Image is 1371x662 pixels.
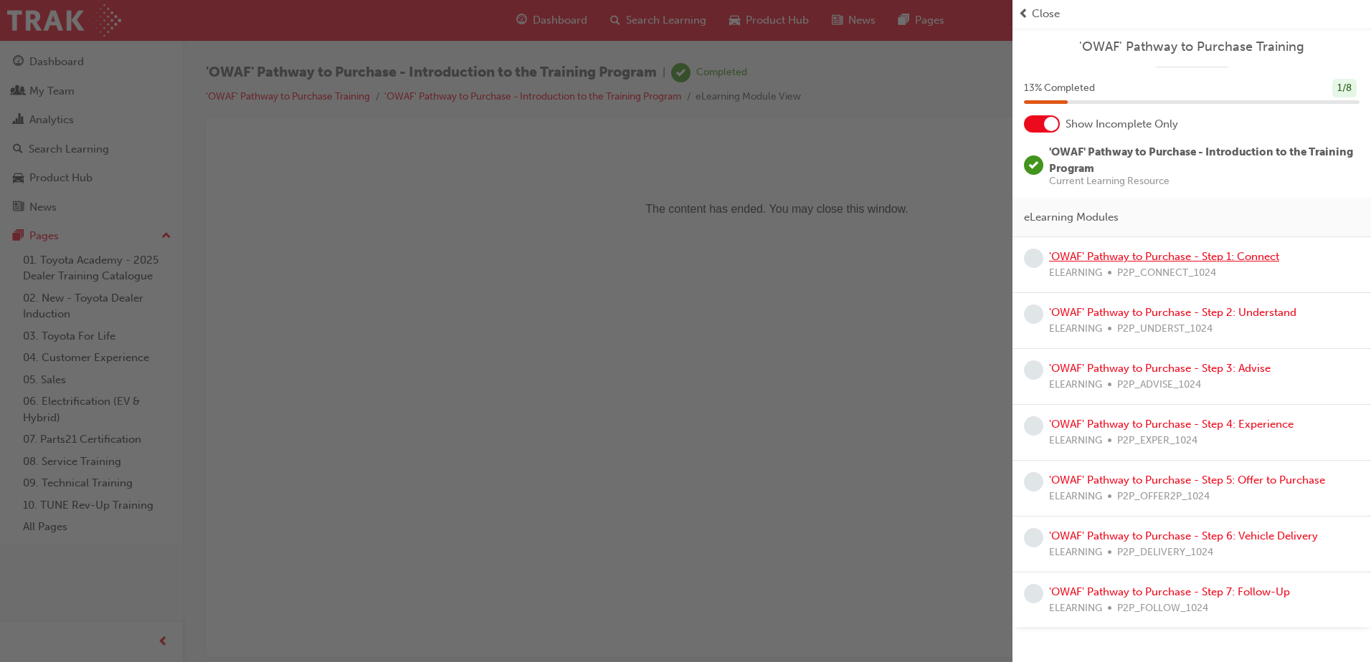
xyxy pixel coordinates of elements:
[1024,416,1043,436] span: learningRecordVerb_NONE-icon
[1117,321,1213,337] span: P2P_UNDERST_1024
[1049,306,1296,319] a: 'OWAF' Pathway to Purchase - Step 2: Understand
[1049,377,1102,393] span: ELEARNING
[1049,265,1102,282] span: ELEARNING
[1049,250,1279,263] a: 'OWAF' Pathway to Purchase - Step 1: Connect
[1049,418,1294,431] a: 'OWAF' Pathway to Purchase - Step 4: Experience
[1024,155,1043,175] span: learningRecordVerb_COMPLETE-icon
[1049,145,1353,175] span: 'OWAF' Pathway to Purchase - Introduction to the Training Program
[1024,304,1043,324] span: learningRecordVerb_NONE-icon
[1066,116,1178,133] span: Show Incomplete Only
[1032,6,1060,22] span: Close
[1049,489,1102,505] span: ELEARNING
[1049,545,1102,561] span: ELEARNING
[1117,545,1213,561] span: P2P_DELIVERY_1024
[1018,6,1029,22] span: prev-icon
[1049,474,1325,486] a: 'OWAF' Pathway to Purchase - Step 5: Offer to Purchase
[1049,433,1102,449] span: ELEARNING
[1024,249,1043,268] span: learningRecordVerb_NONE-icon
[6,11,1114,76] p: The content has ended. You may close this window.
[1024,209,1119,226] span: eLearning Modules
[1024,472,1043,491] span: learningRecordVerb_NONE-icon
[1117,265,1216,282] span: P2P_CONNECT_1024
[1018,6,1365,22] button: prev-iconClose
[1117,377,1201,393] span: P2P_ADVISE_1024
[1117,489,1210,505] span: P2P_OFFER2P_1024
[1049,321,1102,337] span: ELEARNING
[1024,584,1043,603] span: learningRecordVerb_NONE-icon
[1049,585,1290,598] a: 'OWAF' Pathway to Purchase - Step 7: Follow-Up
[1117,600,1208,617] span: P2P_FOLLOW_1024
[1049,600,1102,617] span: ELEARNING
[1049,362,1271,375] a: 'OWAF' Pathway to Purchase - Step 3: Advise
[1024,360,1043,380] span: learningRecordVerb_NONE-icon
[1024,528,1043,547] span: learningRecordVerb_NONE-icon
[1332,79,1357,98] div: 1 / 8
[1049,529,1318,542] a: 'OWAF' Pathway to Purchase - Step 6: Vehicle Delivery
[1024,39,1360,55] a: 'OWAF' Pathway to Purchase Training
[1049,176,1360,186] span: Current Learning Resource
[1117,433,1197,449] span: P2P_EXPER_1024
[1024,80,1095,97] span: 13 % Completed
